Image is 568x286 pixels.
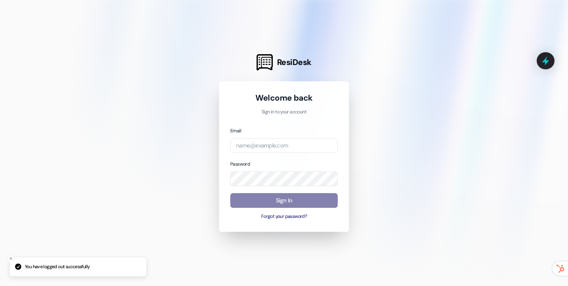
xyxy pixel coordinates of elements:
[230,92,338,103] h1: Welcome back
[230,213,338,220] button: Forgot your password?
[7,255,15,262] button: Close toast
[230,128,241,134] label: Email
[230,138,338,153] input: name@example.com
[230,161,250,167] label: Password
[257,54,273,70] img: ResiDesk Logo
[230,193,338,208] button: Sign In
[277,57,311,68] span: ResiDesk
[230,109,338,116] p: Sign in to your account
[25,264,90,271] p: You have logged out successfully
